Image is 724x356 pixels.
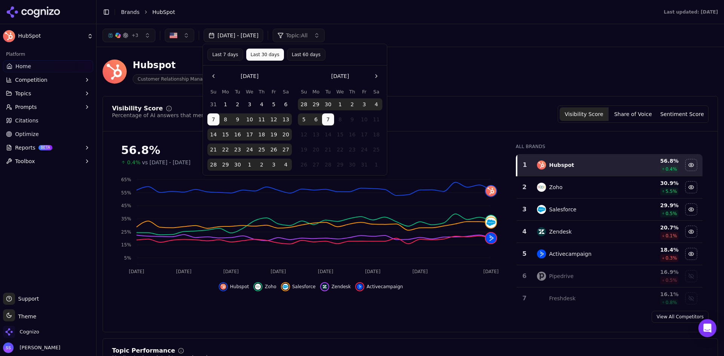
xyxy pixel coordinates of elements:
[517,176,703,199] tr: 2zohoZoho30.9%5.5%Hide zoho data
[207,49,243,61] button: Last 7 days
[207,128,219,141] button: Sunday, September 14th, 2025, selected
[121,229,131,235] tspan: 25%
[520,249,530,258] div: 5
[268,144,280,156] button: Friday, September 26th, 2025, selected
[685,226,697,238] button: Hide zendesk data
[666,277,677,283] span: 0.5 %
[549,272,574,280] div: Pipedrive
[630,290,678,298] div: 16.1 %
[630,157,678,165] div: 56.8 %
[256,113,268,125] button: Thursday, September 11th, 2025, selected
[112,105,163,112] div: Visibility Score
[268,98,280,110] button: Friday, September 5th, 2025
[3,115,93,127] a: Citations
[265,284,276,290] span: Zoho
[271,269,286,274] tspan: [DATE]
[121,8,649,16] nav: breadcrumb
[112,112,245,119] div: Percentage of AI answers that mention your brand
[310,113,322,125] button: Monday, October 6th, 2025, selected
[346,88,358,95] th: Thursday
[127,159,141,166] span: 0.4%
[207,98,219,110] button: Sunday, August 31st, 2025
[121,190,131,196] tspan: 55%
[18,33,84,40] span: HubSpot
[298,88,310,95] th: Sunday
[20,328,39,335] span: Cognizo
[15,313,36,319] span: Theme
[268,128,280,141] button: Friday, September 19th, 2025, selected
[549,250,591,258] div: Activecampaign
[560,107,609,121] button: Visibility Score
[666,166,677,172] span: 0.4 %
[365,269,380,274] tspan: [DATE]
[520,294,530,303] div: 7
[549,228,572,235] div: Zendesk
[142,159,191,166] span: vs [DATE] - [DATE]
[3,326,15,338] img: Cognizo
[232,159,244,171] button: Tuesday, September 30th, 2025, selected
[232,144,244,156] button: Tuesday, September 23rd, 2025, selected
[358,88,370,95] th: Friday
[121,242,131,248] tspan: 15%
[15,295,39,303] span: Support
[223,269,239,274] tspan: [DATE]
[121,9,140,15] a: Brands
[244,128,256,141] button: Wednesday, September 17th, 2025, selected
[219,144,232,156] button: Monday, September 22nd, 2025, selected
[537,227,546,236] img: zendesk
[334,88,346,95] th: Wednesday
[517,154,703,176] tr: 1hubspotHubspot56.8%0.4%Hide hubspot data
[207,88,219,95] th: Sunday
[207,70,219,82] button: Go to the Previous Month
[685,203,697,215] button: Hide salesforce data
[370,88,382,95] th: Saturday
[537,160,546,170] img: hubspot
[537,249,546,258] img: activecampaign
[268,113,280,125] button: Friday, September 12th, 2025, selected
[121,216,131,222] tspan: 35%
[232,88,244,95] th: Tuesday
[630,224,678,231] div: 20.7 %
[15,90,31,97] span: Topics
[685,248,697,260] button: Hide activecampaign data
[370,98,382,110] button: Saturday, October 4th, 2025, selected
[3,326,39,338] button: Open organization switcher
[367,284,403,290] span: Activecampaign
[219,98,232,110] button: Monday, September 1st, 2025
[483,269,499,274] tspan: [DATE]
[207,144,219,156] button: Sunday, September 21st, 2025, selected
[520,205,530,214] div: 3
[133,59,261,71] div: Hubspot
[3,60,93,72] a: Home
[219,159,232,171] button: Monday, September 29th, 2025, selected
[253,282,276,291] button: Hide zoho data
[219,88,232,95] th: Monday
[232,98,244,110] button: Tuesday, September 2nd, 2025
[121,144,501,157] div: 56.8%
[219,128,232,141] button: Monday, September 15th, 2025, selected
[486,217,496,228] img: salesforce
[17,344,60,351] span: [PERSON_NAME]
[486,186,496,196] img: hubspot
[685,159,697,171] button: Hide hubspot data
[3,30,15,42] img: HubSpot
[244,144,256,156] button: Wednesday, September 24th, 2025, selected
[15,103,37,111] span: Prompts
[685,270,697,282] button: Show pipedrive data
[256,128,268,141] button: Thursday, September 18th, 2025, selected
[281,282,316,291] button: Hide salesforce data
[666,211,677,217] span: 0.5 %
[310,88,322,95] th: Monday
[286,32,307,39] span: Topic: All
[537,294,546,303] img: freshdesk
[282,284,288,290] img: salesforce
[3,342,60,353] button: Open user button
[3,155,93,167] button: Toolbox
[666,299,677,306] span: 0.8 %
[549,161,574,169] div: Hubspot
[334,98,346,110] button: Wednesday, October 1st, 2025, selected
[292,284,316,290] span: Salesforce
[609,107,658,121] button: Share of Voice
[549,183,563,191] div: Zoho
[685,292,697,304] button: Show freshdesk data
